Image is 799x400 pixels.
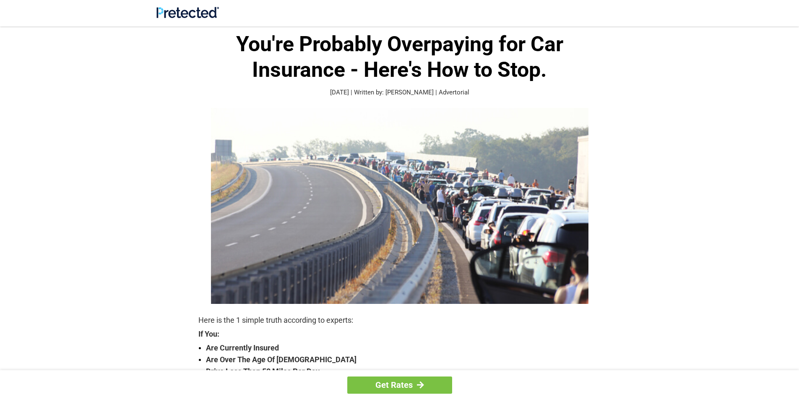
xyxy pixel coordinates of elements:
strong: Drive Less Than 50 Miles Per Day [206,366,601,377]
p: Here is the 1 simple truth according to experts: [198,314,601,326]
p: [DATE] | Written by: [PERSON_NAME] | Advertorial [198,88,601,97]
img: Site Logo [156,7,219,18]
a: Site Logo [156,12,219,20]
a: Get Rates [347,376,452,394]
strong: Are Over The Age Of [DEMOGRAPHIC_DATA] [206,354,601,366]
strong: If You: [198,330,601,338]
h1: You're Probably Overpaying for Car Insurance - Here's How to Stop. [198,31,601,83]
strong: Are Currently Insured [206,342,601,354]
